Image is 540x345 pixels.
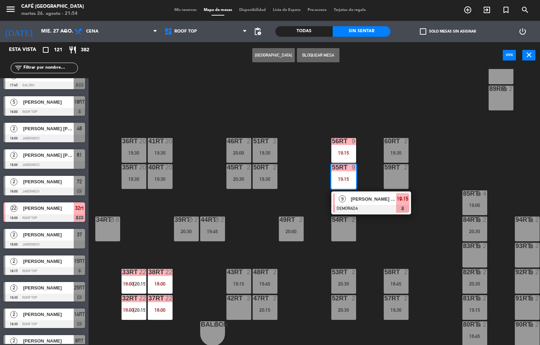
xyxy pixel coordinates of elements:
div: 18:00 [148,307,173,312]
span: [PERSON_NAME] [23,98,74,106]
div: 94RT [516,217,516,223]
div: 2 [404,164,408,171]
i: block [213,217,219,223]
span: 15RT [74,257,85,265]
div: 4 [483,190,487,197]
div: 40RT [148,164,149,171]
div: 19:30 [253,177,277,182]
div: 19:30 [122,177,146,182]
div: 2 [535,217,539,223]
div: 59RT [384,164,385,171]
div: 1 [220,321,225,328]
span: Cena [86,29,99,34]
button: Bloquear Mesa [297,48,339,62]
div: 48RT [253,269,254,275]
span: 2 [10,284,17,292]
div: 20:30 [331,307,356,312]
div: 2 [247,138,251,144]
span: 2 [10,338,17,345]
div: 2 [509,86,513,92]
span: [PERSON_NAME] [23,231,74,238]
div: 19:30 [384,307,409,312]
span: Pre-acceso [304,8,330,12]
div: 2 [351,269,356,275]
span: [PERSON_NAME] [23,337,74,345]
div: 19:45 [253,281,277,286]
div: 90RT [516,321,516,328]
span: 37 [77,230,82,239]
div: 19:30 [122,150,146,155]
div: 50RT [253,164,254,171]
i: search [521,6,529,14]
div: 2 [483,321,487,328]
i: lock [528,217,534,223]
span: 18:00 [123,281,134,287]
div: 36rt [122,138,123,144]
span: 32rt [75,204,84,212]
span: [PERSON_NAME] [23,311,74,318]
div: 19:15 [462,307,487,312]
div: 32rt [122,295,123,301]
div: 2 [483,269,487,275]
div: 2 [351,295,356,301]
div: 22 [139,295,146,301]
div: 19:15 [331,150,356,155]
i: close [525,51,533,59]
span: Mis reservas [171,8,200,12]
div: martes 26. agosto - 21:54 [21,10,84,17]
div: 19:00 [462,203,487,208]
div: Sin sentar [333,26,390,37]
div: 20:30 [462,229,487,234]
div: 41RT [148,138,149,144]
span: 121 [54,46,62,54]
div: 20 [139,164,146,171]
span: 25RT [74,283,85,292]
span: pending_actions [253,27,262,36]
div: 49RT [280,217,280,223]
div: 20:30 [226,177,251,182]
i: restaurant [68,46,77,54]
div: 20:00 [226,150,251,155]
div: 22 [165,269,172,275]
span: 18:00 [123,307,134,313]
i: lock [528,243,534,249]
span: 22 [10,205,17,212]
div: 47RT [253,295,254,301]
div: 9 [351,138,356,144]
i: crop_square [41,46,50,54]
i: lock [476,190,482,196]
div: 19:15 [226,281,251,286]
button: [GEOGRAPHIC_DATA] [252,48,295,62]
div: 2 [535,243,539,249]
span: 61 [77,151,82,159]
div: 2 [535,321,539,328]
div: 20:30 [174,229,199,234]
div: 20 [139,138,146,144]
div: Todas [275,26,333,37]
i: lock [213,321,219,327]
div: 92RT [516,269,516,275]
div: 19:30 [148,177,173,182]
div: 2 [273,295,277,301]
span: 48 [77,124,82,133]
div: 2 [247,269,251,275]
div: 57RT [384,295,385,301]
div: 2 [247,164,251,171]
span: [PERSON_NAME] [23,178,74,185]
div: 38rt [148,269,149,275]
button: close [522,50,535,61]
div: 2 [483,243,487,249]
i: lock [476,321,482,327]
span: 20:15 [135,281,146,287]
i: lock [476,269,482,275]
div: 20:30 [462,281,487,286]
div: 2 [404,269,408,275]
span: 20:15 [135,307,146,313]
i: filter_list [14,64,23,72]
